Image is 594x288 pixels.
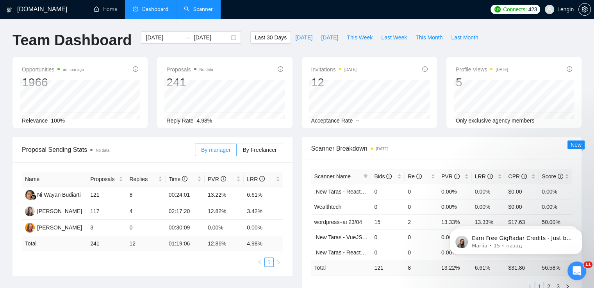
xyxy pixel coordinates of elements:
[472,260,505,275] td: 6.61 %
[371,214,405,229] td: 15
[377,31,411,44] button: Last Week
[205,203,244,220] td: 12.82%
[166,220,205,236] td: 00:30:09
[405,214,438,229] td: 2
[255,258,264,267] li: Previous Page
[371,184,405,199] td: 0
[438,212,594,267] iframe: Intercom notifications сообщение
[221,176,226,181] span: info-circle
[291,31,317,44] button: [DATE]
[456,75,508,90] div: 5
[22,236,87,251] td: Total
[405,260,438,275] td: 8
[264,258,274,267] li: 1
[362,171,369,182] span: filter
[22,75,84,90] div: 1966
[201,147,230,153] span: By manager
[166,203,205,220] td: 02:17:20
[438,184,472,199] td: 0.00%
[371,199,405,214] td: 0
[411,31,447,44] button: This Month
[314,234,382,240] a: .New Taras - VueJS/NuxtJS
[259,176,265,181] span: info-circle
[37,223,82,232] div: [PERSON_NAME]
[542,173,563,180] span: Score
[447,31,482,44] button: Last Month
[539,184,572,199] td: 0.00%
[255,258,264,267] button: left
[184,34,191,41] span: to
[205,187,244,203] td: 13.22%
[547,7,552,12] span: user
[416,174,422,179] span: info-circle
[31,194,36,200] img: gigradar-bm.png
[539,199,572,214] td: 0.00%
[244,236,283,251] td: 4.98 %
[472,199,505,214] td: 0.00%
[244,187,283,203] td: 6.61%
[126,187,165,203] td: 8
[578,6,591,12] a: setting
[7,4,12,16] img: logo
[505,260,539,275] td: $ 31.86
[494,6,501,12] img: upwork-logo.png
[146,33,181,42] input: Start date
[208,176,226,182] span: PVR
[247,176,265,182] span: LRR
[25,208,82,214] a: NB[PERSON_NAME]
[244,203,283,220] td: 3.42%
[166,117,193,124] span: Reply Rate
[408,173,422,180] span: Re
[438,260,472,275] td: 13.22 %
[133,6,138,12] span: dashboard
[456,65,508,74] span: Profile Views
[166,65,213,74] span: Proposals
[184,6,213,12] a: searchScanner
[505,199,539,214] td: $0.00
[37,207,82,215] div: [PERSON_NAME]
[441,173,460,180] span: PVR
[475,173,493,180] span: LRR
[142,6,168,12] span: Dashboard
[37,190,81,199] div: Ni Wayan Budiarti
[311,260,371,275] td: Total
[567,261,586,280] iframe: Intercom live chat
[22,117,48,124] span: Relevance
[344,68,357,72] time: [DATE]
[438,199,472,214] td: 0.00%
[25,191,81,197] a: NWNi Wayan Budiarti
[126,172,165,187] th: Replies
[200,68,213,72] span: No data
[166,75,213,90] div: 241
[371,229,405,245] td: 0
[22,172,87,187] th: Name
[579,6,590,12] span: setting
[274,258,283,267] li: Next Page
[166,236,205,251] td: 01:19:06
[314,188,390,195] a: .New Taras - ReactJS/NodeJS.
[25,190,35,200] img: NW
[311,65,357,74] span: Invitations
[356,117,359,124] span: --
[311,75,357,90] div: 12
[321,33,338,42] span: [DATE]
[567,66,572,72] span: info-circle
[87,220,126,236] td: 3
[456,117,535,124] span: Only exclusive agency members
[274,258,283,267] button: right
[133,66,138,72] span: info-circle
[314,219,362,225] a: wordpress+ai 23/04
[371,245,405,260] td: 0
[87,236,126,251] td: 241
[451,33,478,42] span: Last Month
[496,68,508,72] time: [DATE]
[182,176,187,181] span: info-circle
[571,142,582,148] span: New
[374,173,392,180] span: Bids
[87,203,126,220] td: 117
[184,34,191,41] span: swap-right
[51,117,65,124] span: 100%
